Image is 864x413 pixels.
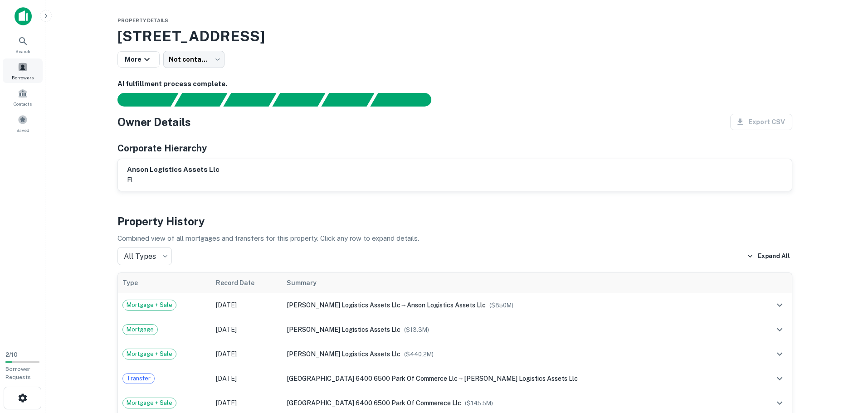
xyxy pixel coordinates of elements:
span: ($ 850M ) [489,302,513,309]
button: Expand All [745,249,792,263]
span: ($ 145.5M ) [465,400,493,407]
td: [DATE] [211,342,282,366]
div: All Types [117,247,172,265]
div: Documents found, AI parsing details... [223,93,276,107]
span: Saved [16,126,29,134]
span: Transfer [123,374,154,383]
div: Sending borrower request to AI... [107,93,175,107]
span: [PERSON_NAME] logistics assets llc [464,375,578,382]
span: [PERSON_NAME] logistics assets llc [287,350,400,358]
span: Borrowers [12,74,34,81]
span: Property Details [117,18,168,23]
span: Search [15,48,30,55]
iframe: Chat Widget [819,340,864,384]
div: Not contacted [163,51,225,68]
span: Borrower Requests [5,366,31,380]
h4: Owner Details [117,114,191,130]
p: fl [127,175,220,185]
span: Mortgage + Sale [123,301,176,310]
span: 2 / 10 [5,351,18,358]
div: Principals found, AI now looking for contact information... [272,93,325,107]
span: ($ 440.2M ) [404,351,434,358]
div: AI fulfillment process complete. [371,93,442,107]
span: Contacts [14,100,32,107]
td: [DATE] [211,317,282,342]
th: Type [118,273,211,293]
a: Borrowers [3,58,43,83]
span: [GEOGRAPHIC_DATA] 6400 6500 park of commerece llc [287,399,461,407]
button: expand row [772,297,787,313]
span: [PERSON_NAME] logistics assets llc [287,326,400,333]
h5: Corporate Hierarchy [117,141,207,155]
span: anson logistics assets llc [407,301,486,309]
a: Search [3,32,43,57]
div: Principals found, still searching for contact information. This may take time... [321,93,374,107]
th: Summary [282,273,756,293]
button: More [117,51,160,68]
button: expand row [772,395,787,411]
button: expand row [772,346,787,362]
h3: [STREET_ADDRESS] [117,25,792,47]
button: expand row [772,322,787,337]
th: Record Date [211,273,282,293]
span: Mortgage + Sale [123,350,176,359]
p: Combined view of all mortgages and transfers for this property. Click any row to expand details. [117,233,792,244]
a: Saved [3,111,43,136]
img: capitalize-icon.png [15,7,32,25]
td: [DATE] [211,293,282,317]
span: [PERSON_NAME] logistics assets llc [287,301,400,309]
button: expand row [772,371,787,386]
h4: Property History [117,213,792,229]
td: [DATE] [211,366,282,391]
div: Your request is received and processing... [174,93,227,107]
span: [GEOGRAPHIC_DATA] 6400 6500 park of commerce llc [287,375,458,382]
div: → [287,374,751,384]
h6: anson logistics assets llc [127,165,220,175]
div: → [287,300,751,310]
a: Contacts [3,85,43,109]
span: Mortgage + Sale [123,398,176,408]
span: Mortgage [123,325,157,334]
h6: AI fulfillment process complete. [117,79,792,89]
span: ($ 13.3M ) [404,326,429,333]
